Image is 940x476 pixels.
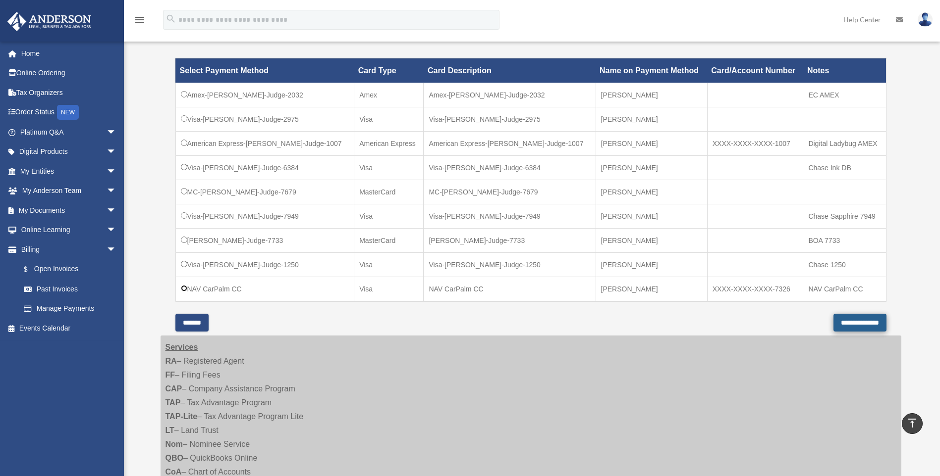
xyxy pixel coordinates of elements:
th: Card Description [424,58,596,83]
strong: CoA [166,468,182,476]
span: arrow_drop_down [107,239,126,260]
a: $Open Invoices [14,259,121,280]
th: Name on Payment Method [596,58,707,83]
td: Visa [354,277,424,301]
td: Digital Ladybug AMEX [803,131,886,155]
a: Digital Productsarrow_drop_down [7,142,131,162]
th: Card/Account Number [707,58,803,83]
td: American Express-[PERSON_NAME]-Judge-1007 [175,131,354,155]
td: Visa-[PERSON_NAME]-Judge-2975 [424,107,596,131]
th: Notes [803,58,886,83]
td: American Express [354,131,424,155]
td: NAV CarPalm CC [175,277,354,301]
td: [PERSON_NAME] [596,204,707,228]
a: menu [134,17,146,26]
span: arrow_drop_down [107,142,126,162]
td: Chase 1250 [803,252,886,277]
td: Visa-[PERSON_NAME]-Judge-7949 [424,204,596,228]
a: Manage Payments [14,299,126,319]
strong: Nom [166,440,183,448]
strong: RA [166,357,177,365]
td: Visa-[PERSON_NAME]-Judge-7949 [175,204,354,228]
a: Billingarrow_drop_down [7,239,126,259]
td: Amex [354,83,424,107]
td: MasterCard [354,180,424,204]
td: American Express-[PERSON_NAME]-Judge-1007 [424,131,596,155]
td: [PERSON_NAME] [596,107,707,131]
span: arrow_drop_down [107,181,126,201]
strong: FF [166,371,175,379]
th: Card Type [354,58,424,83]
td: Visa-[PERSON_NAME]-Judge-1250 [175,252,354,277]
td: [PERSON_NAME]-Judge-7733 [424,228,596,252]
td: XXXX-XXXX-XXXX-1007 [707,131,803,155]
td: Chase Sapphire 7949 [803,204,886,228]
td: Chase Ink DB [803,155,886,180]
td: XXXX-XXXX-XXXX-7326 [707,277,803,301]
td: BOA 7733 [803,228,886,252]
td: EC AMEX [803,83,886,107]
a: My Entitiesarrow_drop_down [7,161,131,181]
a: vertical_align_top [902,413,923,434]
strong: Services [166,343,198,351]
td: Visa [354,107,424,131]
td: Visa [354,204,424,228]
strong: QBO [166,454,183,462]
a: Home [7,44,131,63]
td: Amex-[PERSON_NAME]-Judge-2032 [424,83,596,107]
a: Platinum Q&Aarrow_drop_down [7,122,131,142]
a: Events Calendar [7,318,131,338]
td: Visa-[PERSON_NAME]-Judge-2975 [175,107,354,131]
td: [PERSON_NAME] [596,131,707,155]
a: Online Ordering [7,63,131,83]
td: Amex-[PERSON_NAME]-Judge-2032 [175,83,354,107]
span: arrow_drop_down [107,161,126,182]
td: Visa [354,252,424,277]
span: arrow_drop_down [107,220,126,240]
th: Select Payment Method [175,58,354,83]
strong: TAP-Lite [166,412,198,421]
a: My Anderson Teamarrow_drop_down [7,181,131,201]
a: Tax Organizers [7,83,131,102]
img: User Pic [918,12,933,27]
td: NAV CarPalm CC [424,277,596,301]
td: NAV CarPalm CC [803,277,886,301]
strong: LT [166,426,174,434]
td: Visa [354,155,424,180]
strong: CAP [166,384,182,393]
td: [PERSON_NAME]-Judge-7733 [175,228,354,252]
td: [PERSON_NAME] [596,83,707,107]
a: My Documentsarrow_drop_down [7,200,131,220]
span: arrow_drop_down [107,122,126,143]
i: menu [134,14,146,26]
td: MC-[PERSON_NAME]-Judge-7679 [175,180,354,204]
a: Order StatusNEW [7,102,131,123]
span: $ [29,263,34,276]
strong: TAP [166,398,181,407]
td: Visa-[PERSON_NAME]-Judge-1250 [424,252,596,277]
span: arrow_drop_down [107,200,126,221]
td: MasterCard [354,228,424,252]
td: MC-[PERSON_NAME]-Judge-7679 [424,180,596,204]
i: vertical_align_top [906,417,918,429]
a: Online Learningarrow_drop_down [7,220,131,240]
td: Visa-[PERSON_NAME]-Judge-6384 [424,155,596,180]
td: [PERSON_NAME] [596,228,707,252]
td: Visa-[PERSON_NAME]-Judge-6384 [175,155,354,180]
div: NEW [57,105,79,120]
td: [PERSON_NAME] [596,180,707,204]
img: Anderson Advisors Platinum Portal [4,12,94,31]
a: Past Invoices [14,279,126,299]
td: [PERSON_NAME] [596,277,707,301]
td: [PERSON_NAME] [596,155,707,180]
i: search [166,13,176,24]
td: [PERSON_NAME] [596,252,707,277]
